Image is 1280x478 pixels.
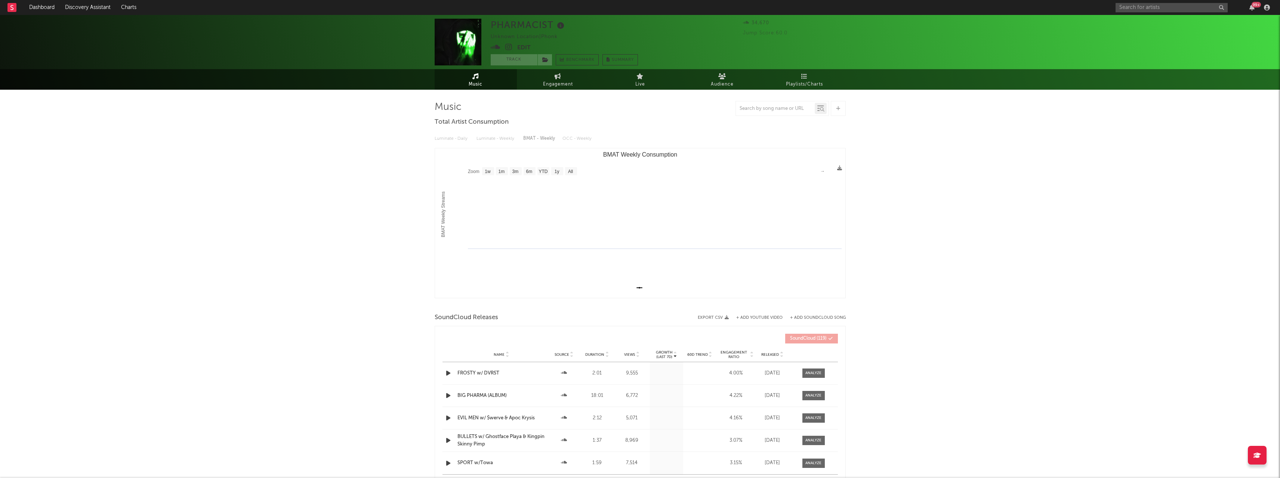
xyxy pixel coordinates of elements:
[743,31,787,36] span: Jump Score: 60.0
[761,352,779,357] span: Released
[718,392,754,400] div: 4.22 %
[526,169,532,174] text: 6m
[603,151,677,158] text: BMAT Weekly Consumption
[758,370,787,377] div: [DATE]
[583,437,612,444] div: 1:37
[556,54,599,65] a: Benchmark
[568,169,573,174] text: All
[656,350,673,355] p: Growth
[491,54,537,65] button: Track
[435,313,498,322] span: SoundCloud Releases
[435,118,509,127] span: Total Artist Consumption
[469,80,482,89] span: Music
[758,414,787,422] div: [DATE]
[539,169,548,174] text: YTD
[441,191,446,237] text: BMAT Weekly Streams
[468,169,479,174] text: Zoom
[517,43,531,53] button: Edit
[743,21,769,25] span: 34,670
[681,69,764,90] a: Audience
[485,169,491,174] text: 1w
[736,106,815,112] input: Search by song name or URL
[602,54,638,65] button: Summary
[554,169,559,174] text: 1y
[624,352,635,357] span: Views
[711,80,734,89] span: Audience
[517,69,599,90] a: Engagement
[718,459,754,467] div: 3.15 %
[790,336,827,341] span: ( 119 )
[616,437,648,444] div: 8,969
[820,169,825,174] text: →
[498,169,505,174] text: 1m
[583,459,612,467] div: 1:59
[616,370,648,377] div: 9,555
[1116,3,1228,12] input: Search for artists
[612,58,634,62] span: Summary
[457,392,546,400] a: BIG PHARMA (ALBUM)
[583,370,612,377] div: 2:01
[783,316,846,320] button: + Add SoundCloud Song
[599,69,681,90] a: Live
[718,414,754,422] div: 4.16 %
[616,414,648,422] div: 5,071
[758,437,787,444] div: [DATE]
[790,336,815,341] span: SoundCloud
[790,316,846,320] button: + Add SoundCloud Song
[785,334,838,343] button: SoundCloud(119)
[585,352,604,357] span: Duration
[616,459,648,467] div: 7,514
[758,459,787,467] div: [DATE]
[583,392,612,400] div: 18:01
[457,433,546,448] a: BULLETS w/ Ghostface Playa & Kingpin Skinny Pimp
[1252,2,1261,7] div: 99 +
[635,80,645,89] span: Live
[758,392,787,400] div: [DATE]
[736,316,783,320] button: + Add YouTube Video
[555,352,569,357] span: Source
[491,33,566,41] div: Unknown Location | Phonk
[566,56,595,65] span: Benchmark
[491,19,566,31] div: PHARMACIST
[457,414,546,422] a: EVIL MEN w/ $werve & Apoc Krysis
[718,370,754,377] div: 4.00 %
[543,80,573,89] span: Engagement
[687,352,708,357] span: 60D Trend
[1249,4,1255,10] button: 99+
[656,355,673,359] p: (Last 7d)
[718,350,749,359] span: Engagement Ratio
[457,459,546,467] a: SPORT w/Towa
[494,352,505,357] span: Name
[786,80,823,89] span: Playlists/Charts
[435,69,517,90] a: Music
[718,437,754,444] div: 3.07 %
[457,370,546,377] a: FROSTY w/ DVRST
[764,69,846,90] a: Playlists/Charts
[583,414,612,422] div: 2:12
[698,315,729,320] button: Export CSV
[435,148,845,298] svg: BMAT Weekly Consumption
[616,392,648,400] div: 6,772
[729,316,783,320] div: + Add YouTube Video
[512,169,518,174] text: 3m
